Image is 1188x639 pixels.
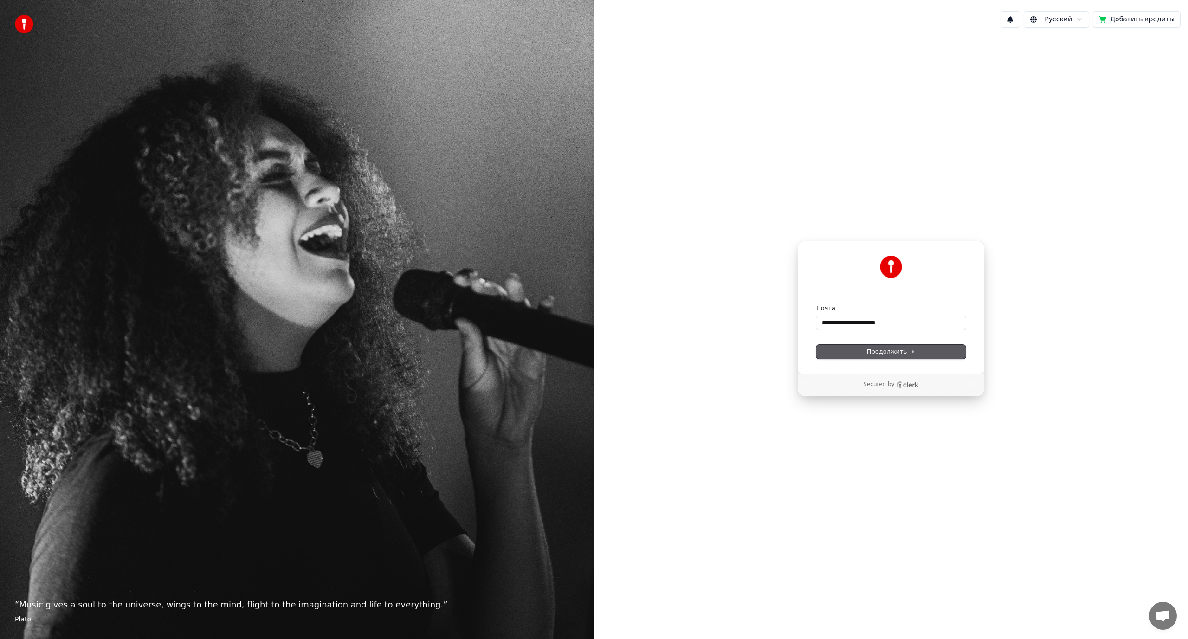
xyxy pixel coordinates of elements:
[15,598,579,611] p: “ Music gives a soul to the universe, wings to the mind, flight to the imagination and life to ev...
[816,345,966,359] button: Продолжить
[880,256,902,278] img: Youka
[863,381,894,388] p: Secured by
[867,348,916,356] span: Продолжить
[1093,11,1181,28] button: Добавить кредиты
[816,304,835,312] label: Почта
[15,615,579,624] footer: Plato
[1149,602,1177,630] div: Открытый чат
[897,381,919,388] a: Clerk logo
[15,15,33,33] img: youka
